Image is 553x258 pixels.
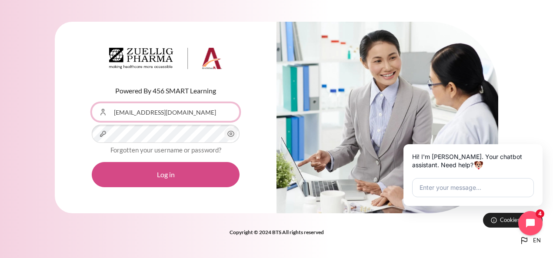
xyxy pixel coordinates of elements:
strong: Copyright © 2024 BTS All rights reserved [230,229,324,235]
button: Languages [516,232,544,249]
img: Architeck [109,48,222,69]
a: Forgotten your username or password? [110,146,221,154]
span: en [533,236,541,245]
input: Username or Email Address [92,103,240,121]
a: Architeck [109,48,222,73]
button: Cookies notice [483,213,543,228]
button: Log in [92,162,240,187]
span: Cookies notice [500,216,536,224]
p: Powered By 456 SMART Learning [92,86,240,96]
